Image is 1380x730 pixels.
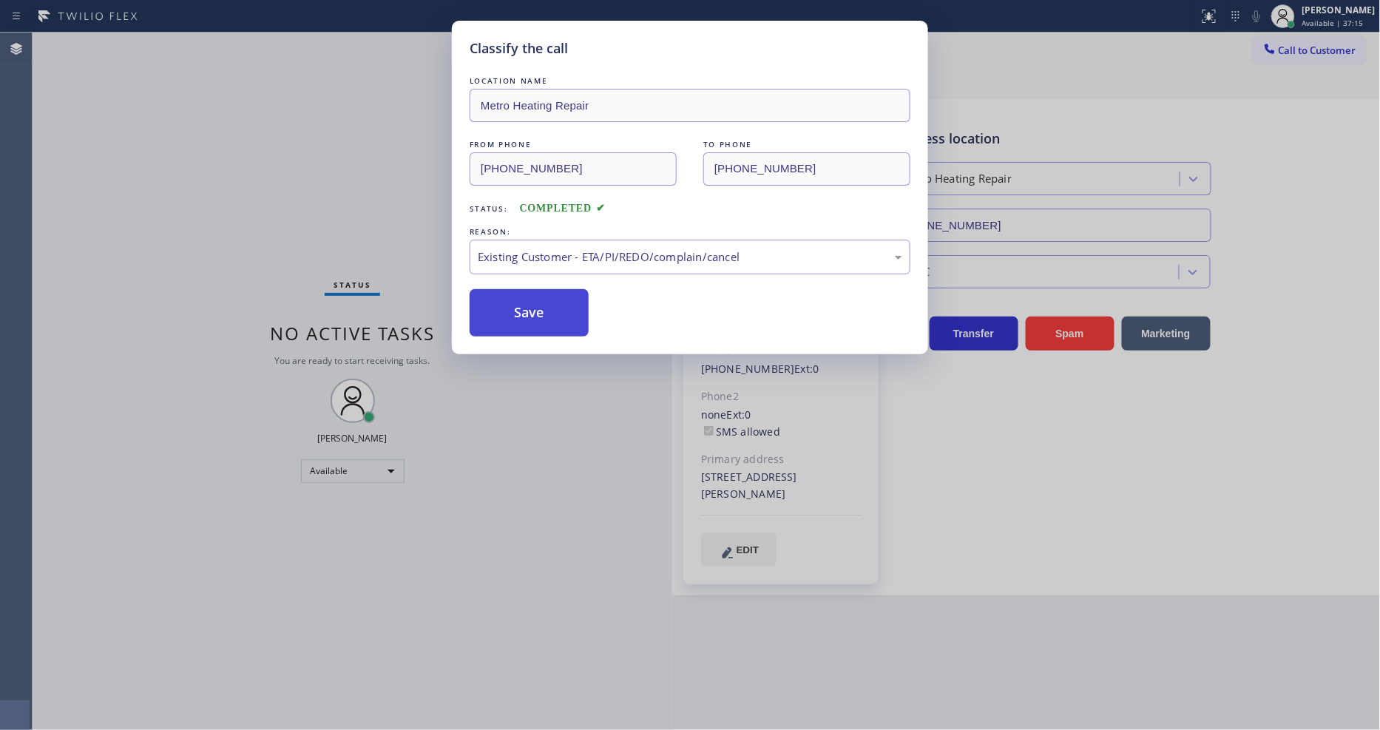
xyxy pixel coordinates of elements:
input: From phone [470,152,677,186]
span: Status: [470,203,508,214]
div: Existing Customer - ETA/PI/REDO/complain/cancel [478,249,902,266]
span: COMPLETED [520,203,606,214]
div: REASON: [470,224,910,240]
div: TO PHONE [703,137,910,152]
input: To phone [703,152,910,186]
h5: Classify the call [470,38,568,58]
div: LOCATION NAME [470,73,910,89]
div: FROM PHONE [470,137,677,152]
button: Save [470,289,589,337]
